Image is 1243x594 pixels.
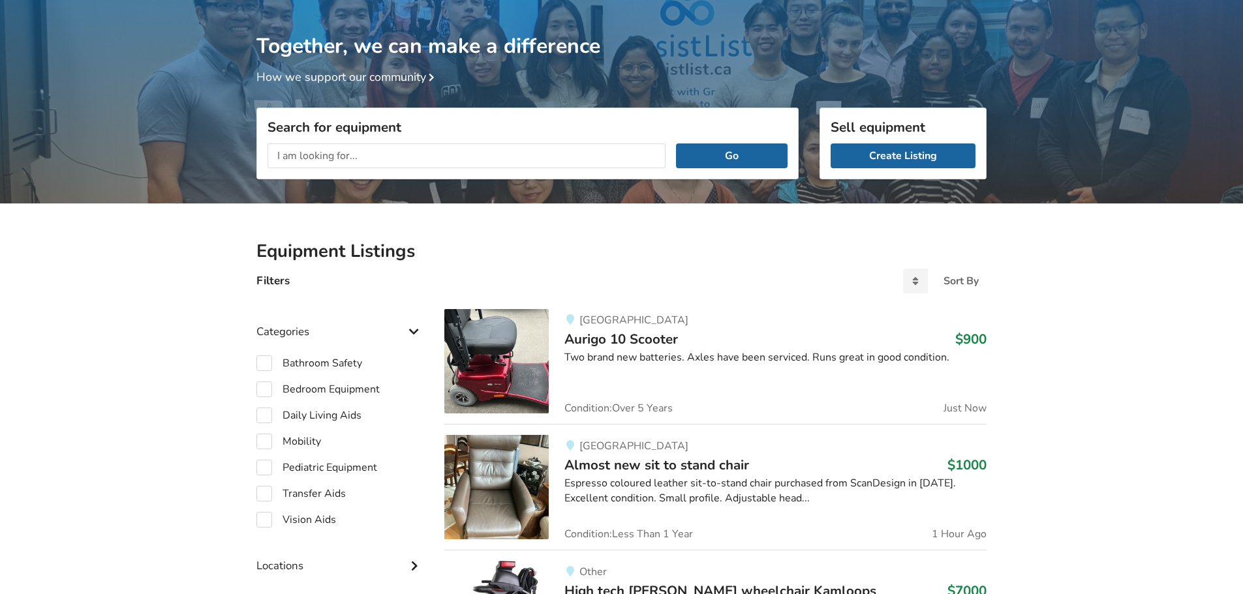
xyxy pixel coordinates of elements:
[579,313,688,327] span: [GEOGRAPHIC_DATA]
[256,533,423,579] div: Locations
[831,143,975,168] a: Create Listing
[944,403,987,413] span: Just Now
[256,355,362,371] label: Bathroom Safety
[564,330,678,348] span: Aurigo 10 Scooter
[444,435,549,539] img: transfer aids-almost new sit to stand chair
[256,240,987,263] h2: Equipment Listings
[256,381,380,397] label: Bedroom Equipment
[579,565,607,579] span: Other
[256,486,346,501] label: Transfer Aids
[947,456,987,473] h3: $1000
[256,434,321,449] label: Mobility
[932,529,987,539] span: 1 Hour Ago
[579,439,688,453] span: [GEOGRAPHIC_DATA]
[564,529,693,539] span: Condition: Less Than 1 Year
[564,403,673,413] span: Condition: Over 5 Years
[268,143,666,168] input: I am looking for...
[676,143,788,168] button: Go
[564,350,987,365] div: Two brand new batteries. Axles have been serviced. Runs great in good condition.
[256,69,439,85] a: How we support our community
[444,309,549,413] img: mobility-aurigo 10 scooter
[268,119,788,136] h3: Search for equipment
[944,276,979,286] div: Sort By
[955,331,987,348] h3: $900
[256,408,361,423] label: Daily Living Aids
[256,512,336,527] label: Vision Aids
[256,460,377,475] label: Pediatric Equipment
[444,424,987,550] a: transfer aids-almost new sit to stand chair[GEOGRAPHIC_DATA]Almost new sit to stand chair$1000Esp...
[444,309,987,424] a: mobility-aurigo 10 scooter[GEOGRAPHIC_DATA]Aurigo 10 Scooter$900Two brand new batteries. Axles ha...
[256,273,290,288] h4: Filters
[831,119,975,136] h3: Sell equipment
[564,476,987,506] div: Espresso coloured leather sit-to-stand chair purchased from ScanDesign in [DATE]. Excellent condi...
[564,456,749,474] span: Almost new sit to stand chair
[256,299,423,345] div: Categories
